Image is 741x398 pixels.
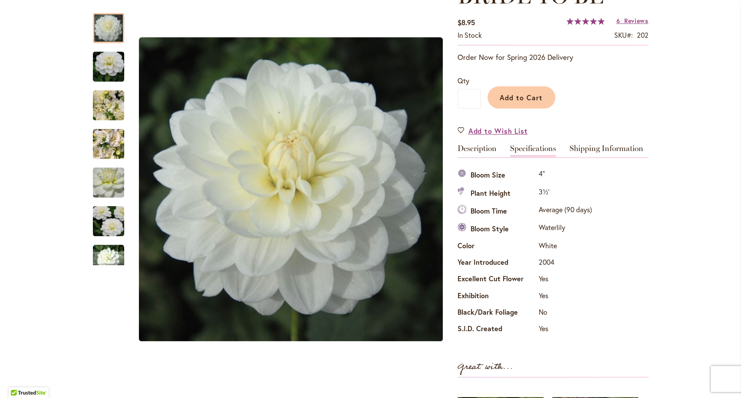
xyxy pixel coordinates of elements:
th: Bloom Style [458,220,537,238]
span: $8.95 [458,18,475,27]
img: BRIDE TO BE [77,201,140,242]
th: S.I.D. Created [458,322,537,338]
span: In stock [458,30,482,39]
strong: SKU [614,30,633,39]
td: No [537,305,594,322]
img: BRIDE TO BE [93,123,124,165]
div: BRIDE TO BE [93,82,133,120]
button: Add to Cart [487,86,555,109]
a: Specifications [510,145,556,157]
th: Bloom Size [458,167,537,184]
span: Qty [458,76,469,85]
th: Color [458,238,537,255]
td: Yes [537,322,594,338]
img: BRIDE TO BE [77,46,140,88]
div: Detailed Product Info [458,145,649,338]
td: Waterlily [537,220,594,238]
div: BRIDE TO BE [93,4,133,43]
div: BRIDE TO BE [93,197,133,236]
td: Yes [537,272,594,288]
strong: Great with... [458,360,513,374]
img: BRIDE TO BE [139,37,443,341]
div: Next [93,252,124,265]
div: BRIDE TO BEBRIDE TO BEBRIDE TO BE [133,4,449,375]
div: BRIDE TO BE [93,159,133,197]
td: White [537,238,594,255]
td: 2004 [537,255,594,272]
p: Order Now for Spring 2026 Delivery [458,52,649,62]
div: BRIDE TO BE [133,4,449,375]
a: Shipping Information [570,145,643,157]
img: BRIDE TO BE [77,153,140,212]
a: Add to Wish List [458,126,528,136]
td: Yes [537,288,594,305]
th: Black/Dark Foliage [458,305,537,322]
div: Availability [458,30,482,40]
div: 100% [566,18,604,25]
td: 4" [537,167,594,184]
a: Description [458,145,497,157]
div: BRIDE TO BE [93,236,124,275]
span: 6 [616,16,620,25]
div: Product Images [133,4,489,375]
td: 3½' [537,184,594,202]
div: 202 [637,30,649,40]
div: BRIDE TO BE [93,43,133,82]
a: 6 Reviews [616,16,648,25]
span: Reviews [624,16,649,25]
th: Year Introduced [458,255,537,272]
td: Average (90 days) [537,203,594,220]
iframe: Launch Accessibility Center [7,367,31,391]
span: Add to Wish List [468,126,528,136]
div: BRIDE TO BE [93,120,133,159]
th: Bloom Time [458,203,537,220]
th: Exhibition [458,288,537,305]
span: Add to Cart [500,93,543,102]
img: BRIDE TO BE [77,82,140,129]
th: Excellent Cut Flower [458,272,537,288]
th: Plant Height [458,184,537,202]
